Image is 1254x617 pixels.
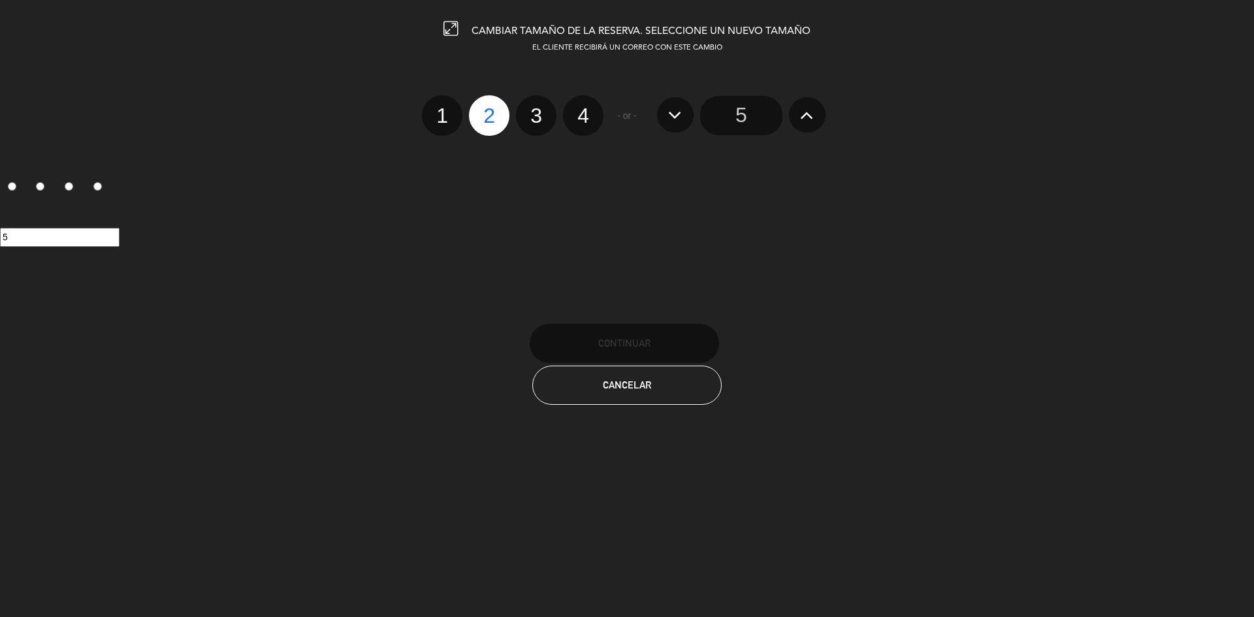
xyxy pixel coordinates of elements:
[57,177,86,199] label: 3
[8,182,16,191] input: 1
[36,182,44,191] input: 2
[86,177,114,199] label: 4
[598,338,651,349] span: Continuar
[532,366,722,405] button: Cancelar
[29,177,57,199] label: 2
[530,324,719,363] button: Continuar
[603,379,651,390] span: Cancelar
[472,26,811,37] span: CAMBIAR TAMAÑO DE LA RESERVA. SELECCIONE UN NUEVO TAMAÑO
[563,95,603,136] label: 4
[93,182,102,191] input: 4
[617,108,637,123] span: - or -
[422,95,462,136] label: 1
[532,44,722,52] span: EL CLIENTE RECIBIRÁ UN CORREO CON ESTE CAMBIO
[469,95,509,136] label: 2
[516,95,556,136] label: 3
[65,182,73,191] input: 3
